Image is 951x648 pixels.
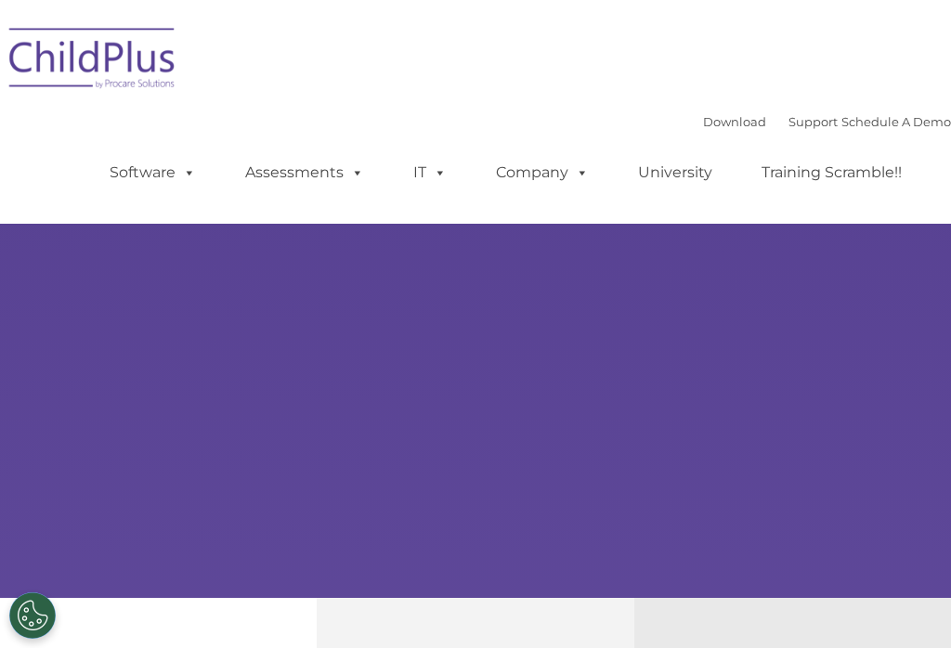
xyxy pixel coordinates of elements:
a: Company [477,154,607,191]
font: | [703,114,951,129]
button: Cookies Settings [9,592,56,639]
a: Assessments [227,154,383,191]
a: Download [703,114,766,129]
a: Software [91,154,215,191]
a: Schedule A Demo [841,114,951,129]
a: Support [788,114,838,129]
a: Training Scramble!! [743,154,920,191]
a: University [619,154,731,191]
a: IT [395,154,465,191]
